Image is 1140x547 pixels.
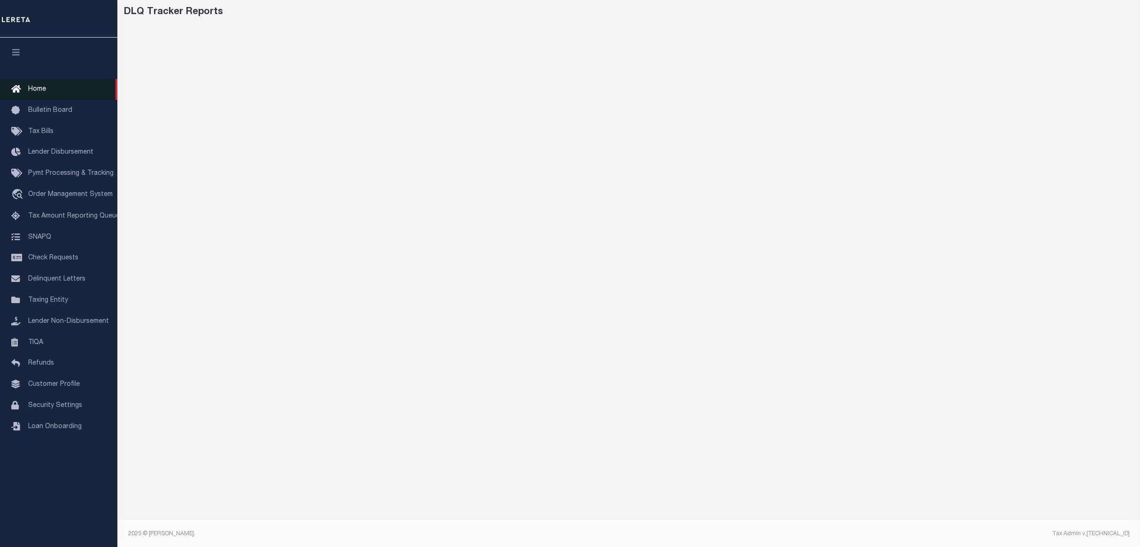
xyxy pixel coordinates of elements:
i: travel_explore [11,189,26,201]
div: DLQ Tracker Reports [124,5,1134,19]
span: Home [28,86,46,93]
span: Tax Bills [28,128,54,135]
span: Pymt Processing & Tracking [28,170,114,177]
span: TIQA [28,339,43,345]
div: Tax Admin v.[TECHNICAL_ID] [636,530,1130,538]
span: Bulletin Board [28,107,72,114]
span: Delinquent Letters [28,276,85,282]
span: Lender Disbursement [28,149,93,156]
span: Taxing Entity [28,297,68,304]
span: Tax Amount Reporting Queue [28,213,120,219]
span: Lender Non-Disbursement [28,318,109,325]
span: Customer Profile [28,381,80,388]
span: Loan Onboarding [28,423,82,430]
div: 2025 © [PERSON_NAME]. [121,530,629,538]
span: Check Requests [28,255,78,261]
span: Order Management System [28,191,113,198]
span: Security Settings [28,402,82,409]
span: Refunds [28,360,54,367]
span: SNAPQ [28,234,51,240]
